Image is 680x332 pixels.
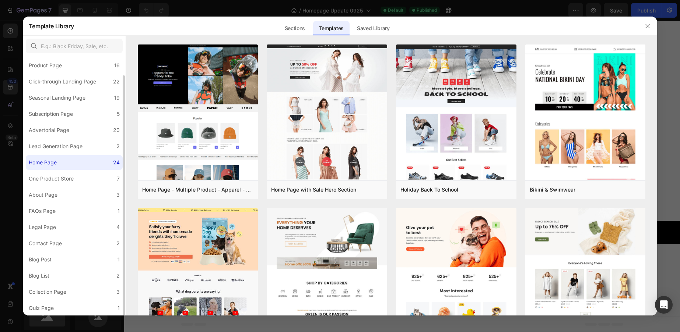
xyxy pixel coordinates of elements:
div: Home Page with Sale Hero Section [271,185,356,194]
div: 1 [118,304,120,313]
div: 4 [116,223,120,232]
button: Play [122,8,142,20]
p: SHOP ON AMAZON NOW [241,158,315,167]
div: Saved Library [351,21,396,36]
div: Blog List [29,271,49,280]
span: inspired by CRO experts [195,259,246,266]
input: E.g.: Black Friday, Sale, etc. [26,39,123,53]
div: Subscription Page [29,110,73,118]
span: Add section [260,234,295,242]
div: 2 [116,271,120,280]
div: FAQs Page [29,207,56,215]
span: then drag & drop elements [305,259,360,266]
button: Play [414,8,434,20]
div: Seasonal Landing Page [29,93,85,102]
div: Quiz Page [29,304,54,313]
button: Play [267,8,288,20]
div: 24 [113,158,120,167]
div: Legal Page [29,223,56,232]
div: 1 [118,255,120,264]
div: Sections [279,21,311,36]
span: from URL or image [256,259,295,266]
div: Generate layout [256,250,295,258]
h2: Template Library [29,17,74,36]
div: Collection Page [29,288,66,296]
p: Disclaimer: The statements made on this website have not been evaluated by the Food & Drug Admini... [64,207,493,216]
div: Product Page [29,61,62,70]
div: 5 [117,110,120,118]
div: Choose templates [199,250,243,258]
div: Open Intercom Messenger [655,296,673,314]
div: Click-through Landing Page [29,77,96,86]
div: About Page [29,190,57,199]
div: 1 [118,207,120,215]
div: 20 [113,126,120,135]
a: SHOP ON AMAZON NOW [232,149,324,176]
div: Blog Post [29,255,52,264]
div: Holiday Back To School [400,185,458,194]
div: 7 [117,174,120,183]
div: Lead Generation Page [29,142,83,151]
div: Templates [313,21,350,36]
div: Add blank section [311,250,355,258]
div: 22 [113,77,120,86]
div: 2 [116,142,120,151]
div: 16 [114,61,120,70]
div: One Product Store [29,174,74,183]
div: Home Page - Multiple Product - Apparel - Style 4 [142,185,254,194]
div: 19 [114,93,120,102]
div: 3 [116,288,120,296]
div: Advertorial Page [29,126,69,135]
div: Home Page [29,158,57,167]
div: Bikini & Swimwear [530,185,575,194]
div: 2 [116,239,120,248]
div: Contact Page [29,239,62,248]
div: 3 [116,190,120,199]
